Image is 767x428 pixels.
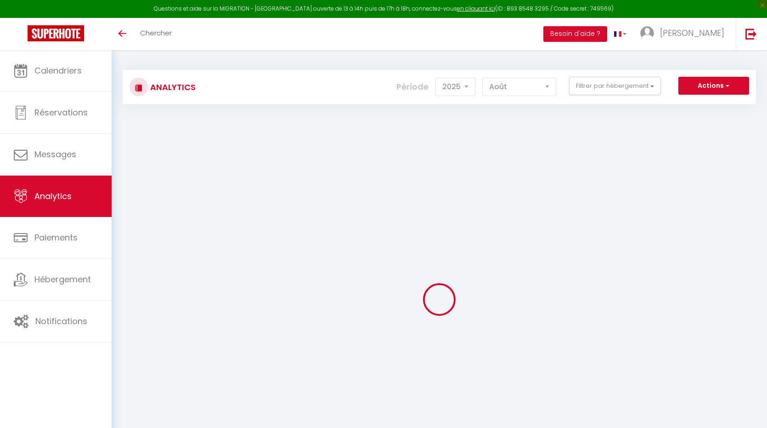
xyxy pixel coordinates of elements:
[34,274,91,285] span: Hébergement
[34,107,88,118] span: Réservations
[543,26,607,42] button: Besoin d'aide ?
[148,77,196,97] h3: Analytics
[34,232,78,243] span: Paiements
[35,315,87,327] span: Notifications
[34,190,72,202] span: Analytics
[640,26,654,40] img: ...
[678,77,749,95] button: Actions
[34,148,76,160] span: Messages
[133,18,179,50] a: Chercher
[140,28,172,38] span: Chercher
[633,18,736,50] a: ... [PERSON_NAME]
[457,5,495,12] a: en cliquant ici
[28,25,84,41] img: Super Booking
[745,28,757,40] img: logout
[34,65,82,76] span: Calendriers
[396,77,429,97] label: Période
[569,77,661,95] button: Filtrer par hébergement
[660,27,724,39] span: [PERSON_NAME]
